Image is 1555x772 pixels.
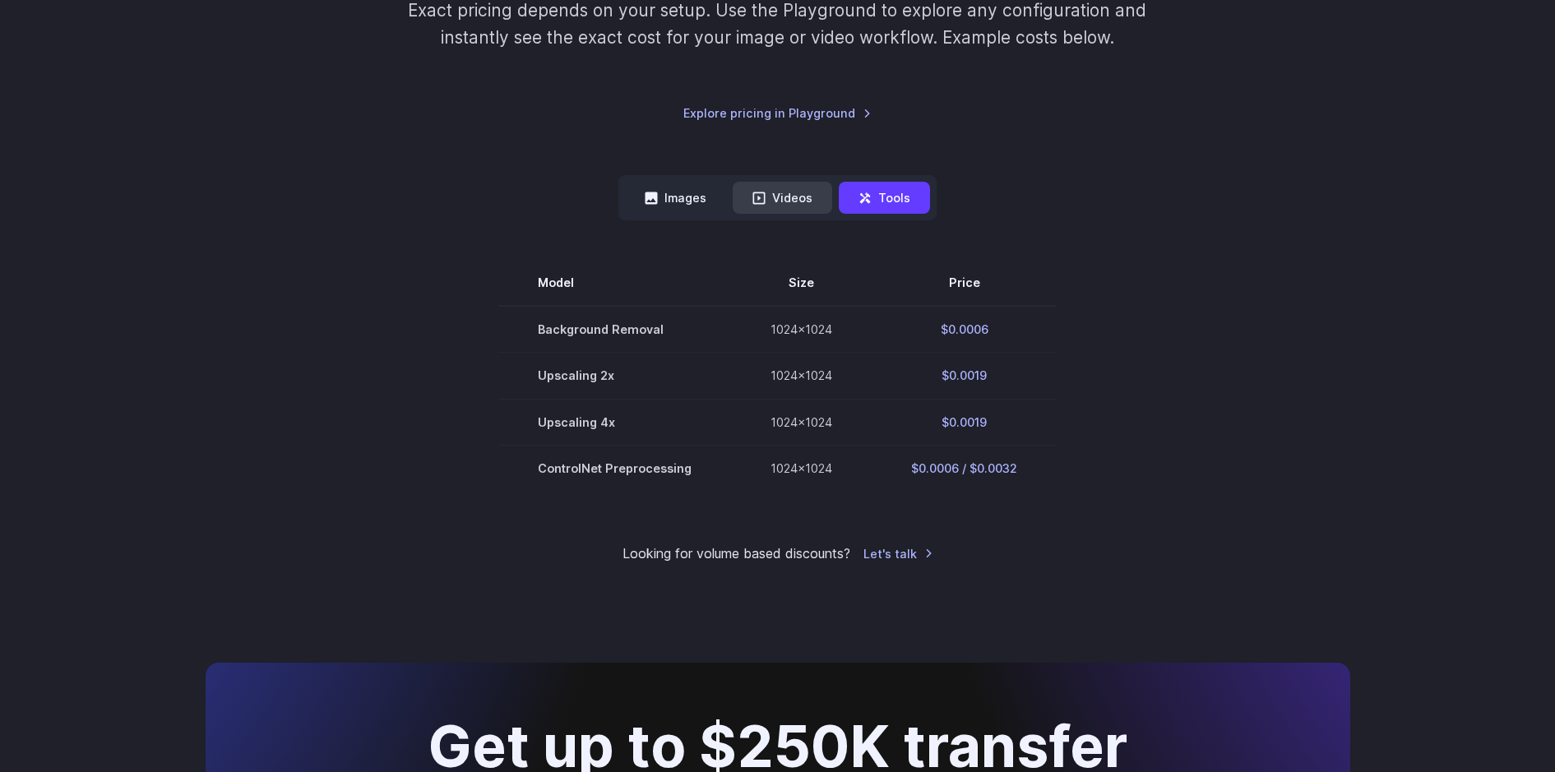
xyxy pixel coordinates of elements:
[839,182,930,214] button: Tools
[622,543,850,565] small: Looking for volume based discounts?
[872,353,1057,399] td: $0.0019
[863,544,933,563] a: Let's talk
[498,260,731,306] th: Model
[498,353,731,399] td: Upscaling 2x
[731,445,872,491] td: 1024x1024
[872,445,1057,491] td: $0.0006 / $0.0032
[498,445,731,491] td: ControlNet Preprocessing
[733,182,832,214] button: Videos
[731,306,872,353] td: 1024x1024
[872,260,1057,306] th: Price
[683,104,872,123] a: Explore pricing in Playground
[731,260,872,306] th: Size
[498,306,731,353] td: Background Removal
[872,399,1057,445] td: $0.0019
[731,353,872,399] td: 1024x1024
[731,399,872,445] td: 1024x1024
[498,399,731,445] td: Upscaling 4x
[625,182,726,214] button: Images
[872,306,1057,353] td: $0.0006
